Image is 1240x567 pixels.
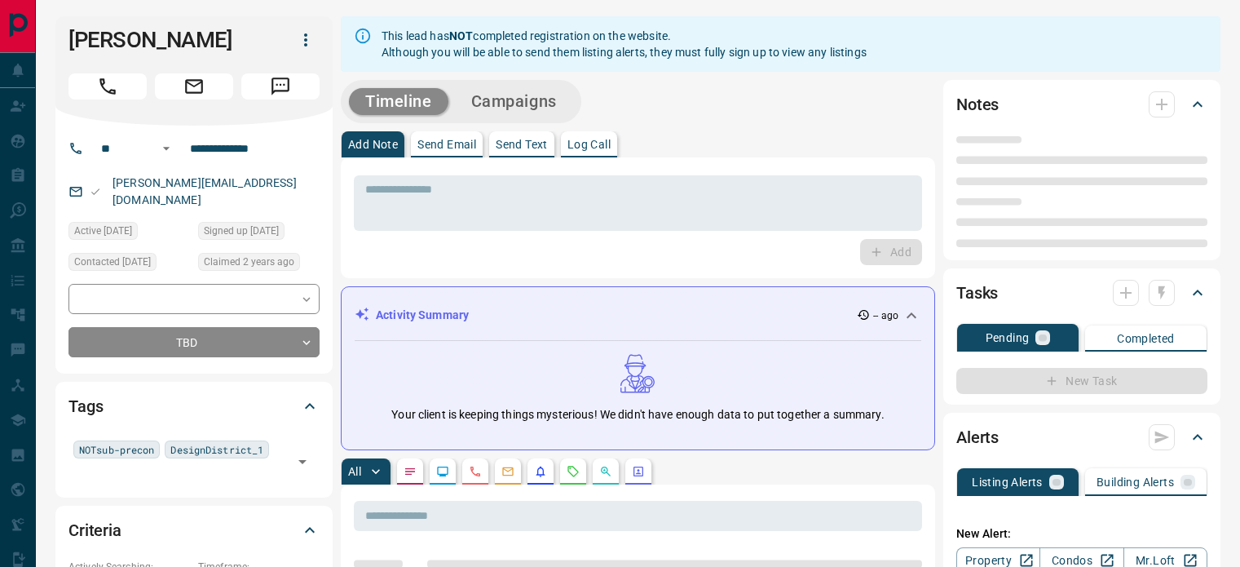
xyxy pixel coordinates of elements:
strong: NOT [449,29,473,42]
div: Notes [956,85,1207,124]
p: Activity Summary [376,307,469,324]
p: Send Text [496,139,548,150]
svg: Requests [567,465,580,478]
svg: Opportunities [599,465,612,478]
p: Add Note [348,139,398,150]
p: Your client is keeping things mysterious! We didn't have enough data to put together a summary. [391,406,884,423]
p: Pending [986,332,1030,343]
button: Campaigns [455,88,573,115]
div: Activity Summary-- ago [355,300,921,330]
h2: Tags [68,393,103,419]
p: Log Call [567,139,611,150]
svg: Lead Browsing Activity [436,465,449,478]
div: This lead has completed registration on the website. Although you will be able to send them listi... [382,21,867,67]
span: Message [241,73,320,100]
div: Tags [68,387,320,426]
div: TBD [68,327,320,357]
div: Wed Apr 12 2023 [68,253,190,276]
span: Signed up [DATE] [204,223,279,239]
span: Claimed 2 years ago [204,254,294,270]
h1: [PERSON_NAME] [68,27,267,53]
h2: Criteria [68,517,121,543]
p: -- ago [873,308,898,323]
span: DesignDistrict_1 [170,441,263,458]
svg: Email Valid [90,186,101,197]
svg: Agent Actions [632,465,645,478]
p: Send Email [417,139,476,150]
svg: Emails [501,465,514,478]
div: Wed Dec 14 2022 [198,222,320,245]
span: Contacted [DATE] [74,254,151,270]
div: Criteria [68,511,320,550]
span: Active [DATE] [74,223,132,239]
div: Wed Dec 14 2022 [68,222,190,245]
p: Completed [1117,333,1175,344]
button: Open [291,450,314,473]
p: All [348,466,361,477]
svg: Notes [404,465,417,478]
span: Call [68,73,147,100]
span: Email [155,73,233,100]
h2: Tasks [956,280,998,306]
span: NOTsub-precon [79,441,154,458]
button: Timeline [349,88,448,115]
div: Alerts [956,418,1207,457]
div: Tasks [956,273,1207,312]
svg: Listing Alerts [534,465,547,478]
p: New Alert: [956,525,1207,543]
h2: Alerts [956,424,999,450]
a: [PERSON_NAME][EMAIL_ADDRESS][DOMAIN_NAME] [113,176,297,206]
p: Listing Alerts [972,476,1043,488]
svg: Calls [469,465,482,478]
p: Building Alerts [1097,476,1174,488]
h2: Notes [956,91,999,117]
div: Wed Dec 14 2022 [198,253,320,276]
button: Open [157,139,176,158]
